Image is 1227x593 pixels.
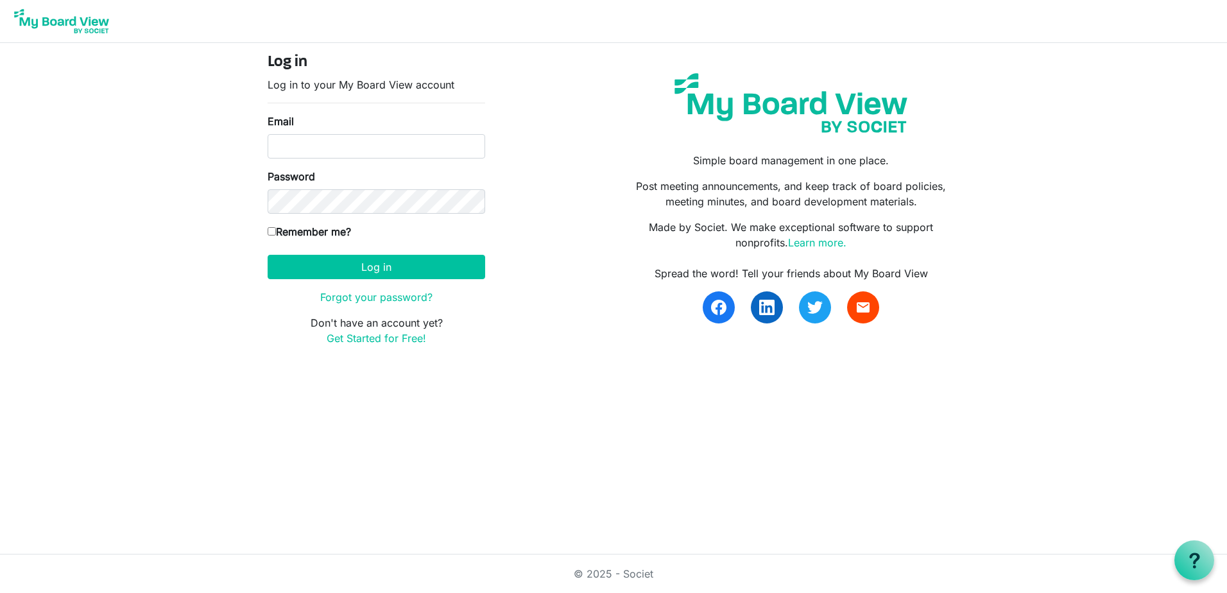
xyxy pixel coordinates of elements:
img: My Board View Logo [10,5,113,37]
button: Log in [268,255,485,279]
p: Post meeting announcements, and keep track of board policies, meeting minutes, and board developm... [623,178,959,209]
p: Simple board management in one place. [623,153,959,168]
p: Log in to your My Board View account [268,77,485,92]
div: Spread the word! Tell your friends about My Board View [623,266,959,281]
label: Email [268,114,294,129]
p: Made by Societ. We make exceptional software to support nonprofits. [623,219,959,250]
label: Remember me? [268,224,351,239]
a: Get Started for Free! [327,332,426,345]
img: linkedin.svg [759,300,775,315]
a: Learn more. [788,236,846,249]
a: email [847,291,879,323]
img: facebook.svg [711,300,726,315]
span: email [855,300,871,315]
h4: Log in [268,53,485,72]
a: Forgot your password? [320,291,433,304]
input: Remember me? [268,227,276,236]
label: Password [268,169,315,184]
a: © 2025 - Societ [574,567,653,580]
img: my-board-view-societ.svg [665,64,917,142]
p: Don't have an account yet? [268,315,485,346]
img: twitter.svg [807,300,823,315]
